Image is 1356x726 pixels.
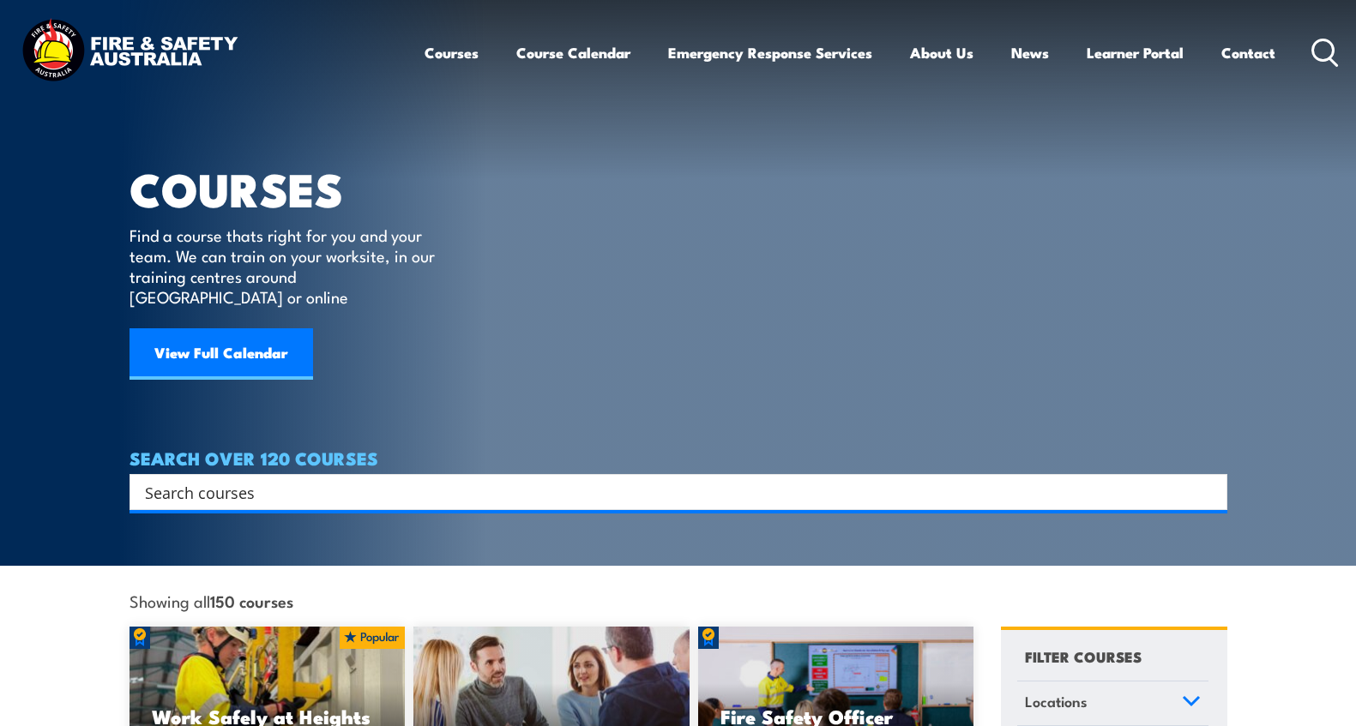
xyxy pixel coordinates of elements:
a: About Us [910,30,973,75]
input: Search input [145,479,1190,505]
h1: COURSES [130,168,460,208]
p: Find a course thats right for you and your team. We can train on your worksite, in our training c... [130,225,443,307]
span: Locations [1025,690,1088,713]
h4: SEARCH OVER 120 COURSES [130,448,1227,467]
strong: 150 courses [210,589,293,612]
a: Courses [425,30,479,75]
a: Learner Portal [1087,30,1184,75]
button: Search magnifier button [1197,480,1221,504]
span: Showing all [130,591,293,609]
a: View Full Calendar [130,328,313,380]
form: Search form [148,480,1193,504]
h4: FILTER COURSES [1025,645,1142,668]
a: Contact [1221,30,1275,75]
a: News [1011,30,1049,75]
a: Course Calendar [516,30,630,75]
a: Locations [1017,681,1208,726]
a: Emergency Response Services [668,30,872,75]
